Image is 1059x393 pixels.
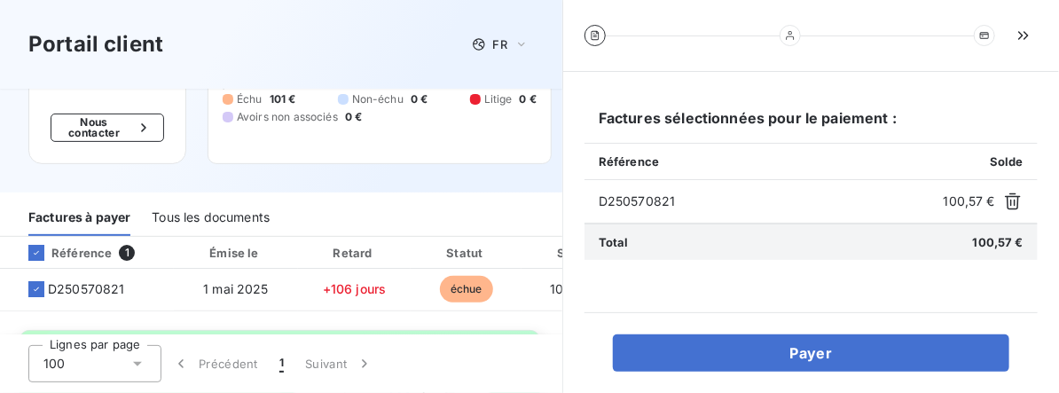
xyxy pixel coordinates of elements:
[484,91,513,107] span: Litige
[177,244,294,262] div: Émise le
[440,276,493,303] span: échue
[237,109,338,125] span: Avoirs non associés
[294,345,384,382] button: Suivant
[345,109,362,125] span: 0 €
[323,281,387,296] span: +106 jours
[599,193,937,210] span: D250570821
[414,244,518,262] div: Statut
[28,199,130,236] div: Factures à payer
[203,281,269,296] span: 1 mai 2025
[279,355,284,373] span: 1
[302,244,408,262] div: Retard
[269,345,294,382] button: 1
[613,334,1009,372] button: Payer
[48,280,125,298] span: D250570821
[973,235,1024,249] span: 100,57 €
[525,244,626,262] div: Solde
[584,107,1038,143] h6: Factures sélectionnées pour le paiement :
[51,114,164,142] button: Nous contacter
[944,193,995,210] span: 100,57 €
[599,235,629,249] span: Total
[161,345,269,382] button: Précédent
[28,28,163,60] h3: Portail client
[520,91,537,107] span: 0 €
[152,199,270,236] div: Tous les documents
[493,37,507,51] span: FR
[352,91,404,107] span: Non-échu
[119,245,135,261] span: 1
[599,154,659,169] span: Référence
[14,245,112,261] div: Référence
[990,154,1024,169] span: Solde
[270,91,296,107] span: 101 €
[550,281,601,296] span: 100,57 €
[237,91,263,107] span: Échu
[43,355,65,373] span: 100
[411,91,428,107] span: 0 €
